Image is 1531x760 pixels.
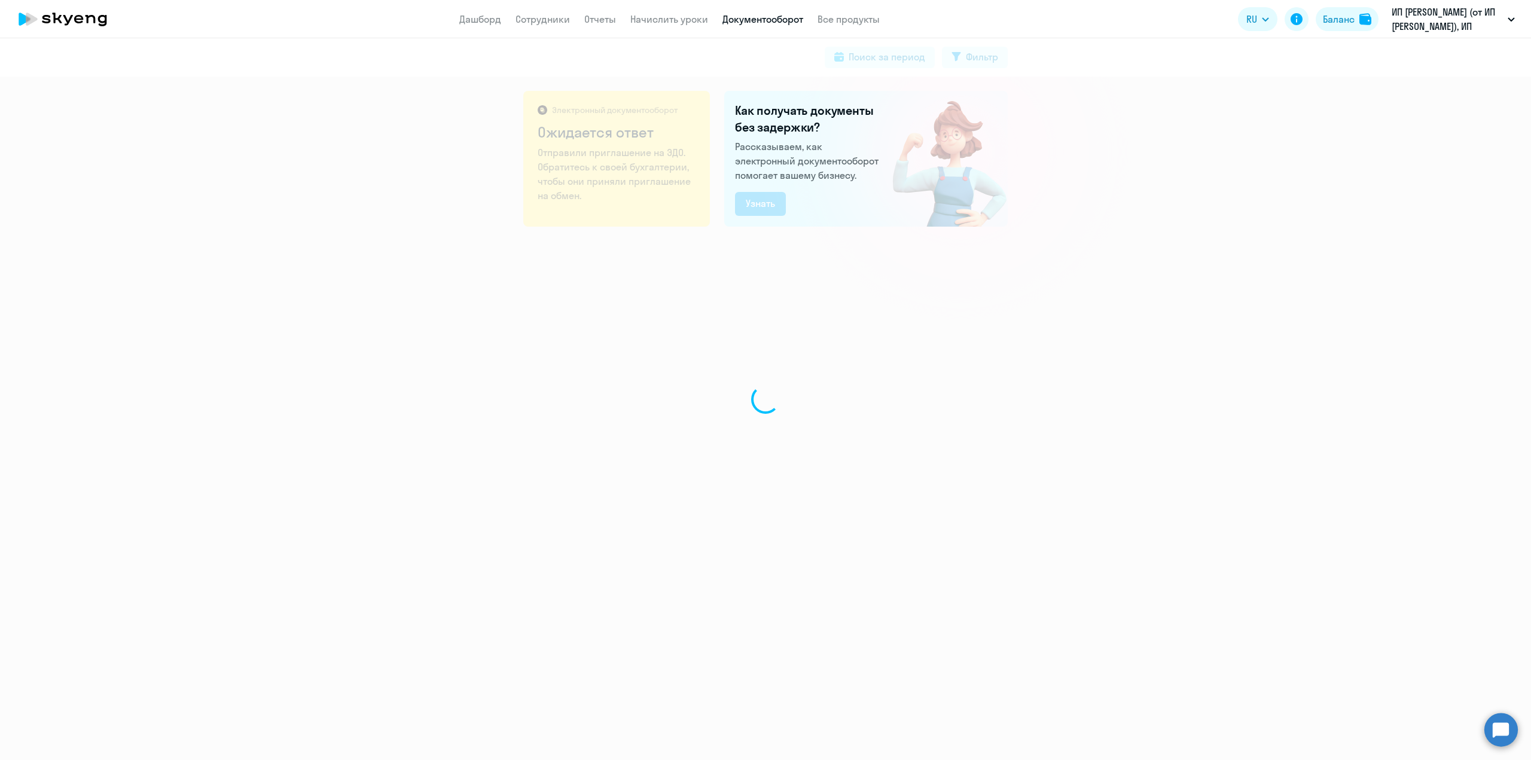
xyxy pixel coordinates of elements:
button: Балансbalance [1316,7,1378,31]
p: ИП [PERSON_NAME] (от ИП [PERSON_NAME]), ИП [PERSON_NAME] [1392,5,1503,33]
img: balance [1359,13,1371,25]
p: Рассказываем, как электронный документооборот помогает вашему бизнесу. [735,139,883,182]
button: ИП [PERSON_NAME] (от ИП [PERSON_NAME]), ИП [PERSON_NAME] [1386,5,1521,33]
a: Начислить уроки [630,13,708,25]
button: RU [1238,7,1277,31]
a: Документооборот [722,13,803,25]
h2: Как получать документы без задержки? [735,102,883,136]
a: Дашборд [459,13,501,25]
div: Баланс [1323,12,1355,26]
a: Все продукты [818,13,880,25]
a: Сотрудники [516,13,570,25]
a: Отчеты [584,13,616,25]
span: RU [1246,12,1257,26]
